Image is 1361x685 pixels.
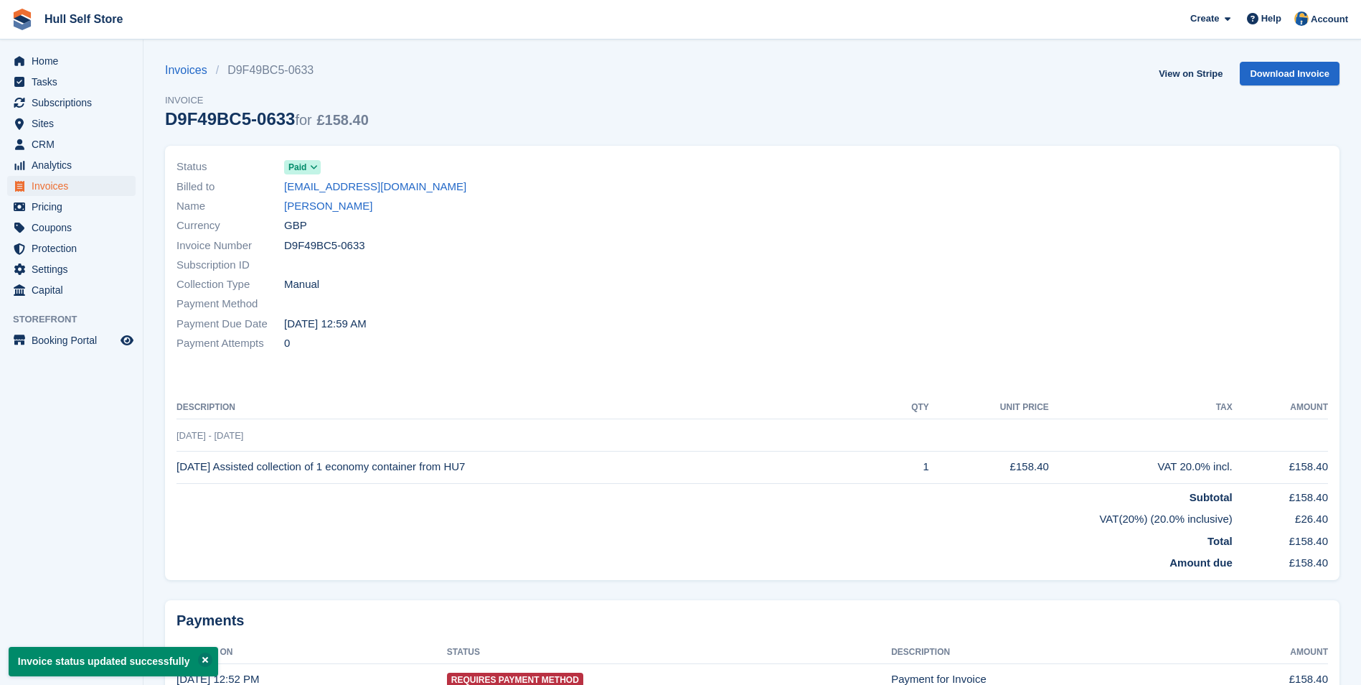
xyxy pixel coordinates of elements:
[176,218,284,234] span: Currency
[1233,528,1328,550] td: £158.40
[176,238,284,254] span: Invoice Number
[176,505,1233,528] td: VAT(20%) (20.0% inclusive)
[176,430,243,441] span: [DATE] - [DATE]
[1261,11,1281,26] span: Help
[284,179,466,195] a: [EMAIL_ADDRESS][DOMAIN_NAME]
[929,396,1049,419] th: Unit Price
[284,335,290,352] span: 0
[32,197,118,217] span: Pricing
[32,218,118,238] span: Coupons
[1207,535,1233,547] strong: Total
[1201,641,1328,664] th: Amount
[1233,396,1328,419] th: Amount
[9,647,218,676] p: Invoice status updated successfully
[1049,396,1233,419] th: Tax
[32,51,118,71] span: Home
[32,155,118,175] span: Analytics
[284,276,319,293] span: Manual
[39,7,128,31] a: Hull Self Store
[1169,556,1233,569] strong: Amount due
[1153,62,1228,85] a: View on Stripe
[176,296,284,312] span: Payment Method
[32,176,118,196] span: Invoices
[13,312,143,327] span: Storefront
[7,330,136,350] a: menu
[176,335,284,352] span: Payment Attempts
[885,451,929,483] td: 1
[165,93,369,108] span: Invoice
[284,218,307,234] span: GBP
[32,280,118,300] span: Capital
[176,396,885,419] th: Description
[32,113,118,134] span: Sites
[118,332,136,349] a: Preview store
[1190,11,1219,26] span: Create
[288,161,306,174] span: Paid
[1190,491,1233,503] strong: Subtotal
[32,259,118,279] span: Settings
[7,197,136,217] a: menu
[885,396,929,419] th: QTY
[1240,62,1339,85] a: Download Invoice
[284,238,365,254] span: D9F49BC5-0633
[1049,459,1233,475] div: VAT 20.0% incl.
[32,330,118,350] span: Booking Portal
[284,159,321,175] a: Paid
[176,641,447,664] th: Created On
[176,451,885,483] td: [DATE] Assisted collection of 1 economy container from HU7
[7,238,136,258] a: menu
[891,641,1201,664] th: Description
[7,51,136,71] a: menu
[32,134,118,154] span: CRM
[176,673,260,685] time: 2025-08-27 11:52:58 UTC
[165,62,216,79] a: Invoices
[176,159,284,175] span: Status
[1311,12,1348,27] span: Account
[165,109,369,129] div: D9F49BC5-0633
[447,641,891,664] th: Status
[1233,549,1328,572] td: £158.40
[176,276,284,293] span: Collection Type
[284,198,372,215] a: [PERSON_NAME]
[7,176,136,196] a: menu
[284,316,367,332] time: 2025-08-27 23:59:59 UTC
[7,155,136,175] a: menu
[7,93,136,113] a: menu
[7,72,136,92] a: menu
[1233,505,1328,528] td: £26.40
[176,316,284,332] span: Payment Due Date
[7,218,136,238] a: menu
[1233,451,1328,483] td: £158.40
[7,280,136,300] a: menu
[929,451,1049,483] td: £158.40
[165,62,369,79] nav: breadcrumbs
[7,259,136,279] a: menu
[7,113,136,134] a: menu
[176,179,284,195] span: Billed to
[176,257,284,274] span: Subscription ID
[7,134,136,154] a: menu
[1233,483,1328,505] td: £158.40
[32,238,118,258] span: Protection
[1294,11,1309,26] img: Hull Self Store
[295,112,311,128] span: for
[316,112,368,128] span: £158.40
[176,198,284,215] span: Name
[176,612,1328,630] h2: Payments
[32,72,118,92] span: Tasks
[32,93,118,113] span: Subscriptions
[11,9,33,30] img: stora-icon-8386f47178a22dfd0bd8f6a31ec36ba5ce8667c1dd55bd0f319d3a0aa187defe.svg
